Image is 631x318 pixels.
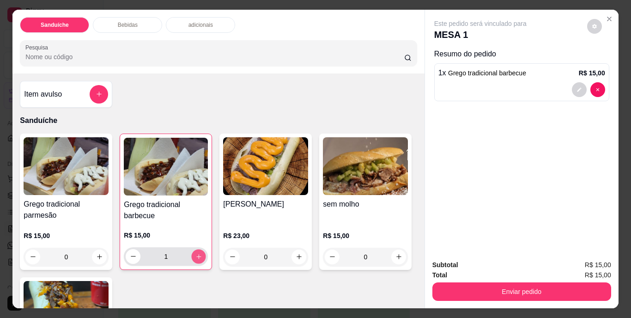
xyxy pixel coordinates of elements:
[323,137,408,195] img: product-image
[24,89,62,100] h4: Item avulso
[323,231,408,240] p: R$ 15,00
[391,250,406,264] button: increase-product-quantity
[24,199,109,221] h4: Grego tradicional parmesão
[579,68,605,78] p: R$ 15,00
[590,82,605,97] button: decrease-product-quantity
[323,199,408,210] h4: sem molho
[124,231,208,240] p: R$ 15,00
[448,69,526,77] span: Grego tradicional barbecue
[25,52,404,61] input: Pesquisa
[24,231,109,240] p: R$ 15,00
[41,21,69,29] p: Sanduíche
[225,250,240,264] button: decrease-product-quantity
[188,21,213,29] p: adicionais
[124,138,208,196] img: product-image
[432,282,611,301] button: Enviar pedido
[25,43,51,51] label: Pesquisa
[20,115,417,126] p: Sanduíche
[124,199,208,221] h4: Grego tradicional barbecue
[585,260,611,270] span: R$ 15,00
[602,12,617,26] button: Close
[572,82,587,97] button: decrease-product-quantity
[92,250,107,264] button: increase-product-quantity
[126,249,140,264] button: decrease-product-quantity
[432,271,447,279] strong: Total
[325,250,340,264] button: decrease-product-quantity
[291,250,306,264] button: increase-product-quantity
[434,28,527,41] p: MESA 1
[438,67,526,79] p: 1 x
[223,199,308,210] h4: [PERSON_NAME]
[434,49,609,60] p: Resumo do pedido
[118,21,138,29] p: Bebidas
[24,137,109,195] img: product-image
[223,231,308,240] p: R$ 23,00
[192,249,206,263] button: increase-product-quantity
[434,19,527,28] p: Este pedido será vinculado para
[585,270,611,280] span: R$ 15,00
[90,85,108,104] button: add-separate-item
[432,261,458,269] strong: Subtotal
[223,137,308,195] img: product-image
[587,19,602,34] button: decrease-product-quantity
[25,250,40,264] button: decrease-product-quantity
